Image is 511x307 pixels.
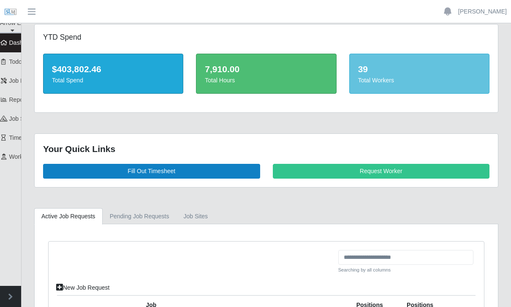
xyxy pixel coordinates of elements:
[177,208,215,225] a: job sites
[9,58,22,65] span: Todo
[338,266,473,274] small: Searching by all columns
[9,115,31,122] span: job site
[205,62,327,76] div: 7,910.00
[458,7,507,16] a: [PERSON_NAME]
[103,208,177,225] a: Pending Job Requests
[43,33,183,42] h5: YTD Spend
[358,62,481,76] div: 39
[43,142,489,156] div: Your Quick Links
[9,39,38,46] span: Dashboard
[9,96,30,103] span: Reports
[205,76,327,85] div: Total Hours
[4,5,17,18] img: SLM Logo
[9,153,31,160] span: Workers
[273,164,490,179] a: Request Worker
[9,77,46,84] span: Job Requests
[358,76,481,85] div: Total Workers
[52,76,174,85] div: Total Spend
[51,280,115,295] a: New Job Request
[34,208,103,225] a: Active Job Requests
[9,134,40,141] span: Timesheets
[52,62,174,76] div: $403,802.46
[43,164,260,179] a: Fill Out Timesheet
